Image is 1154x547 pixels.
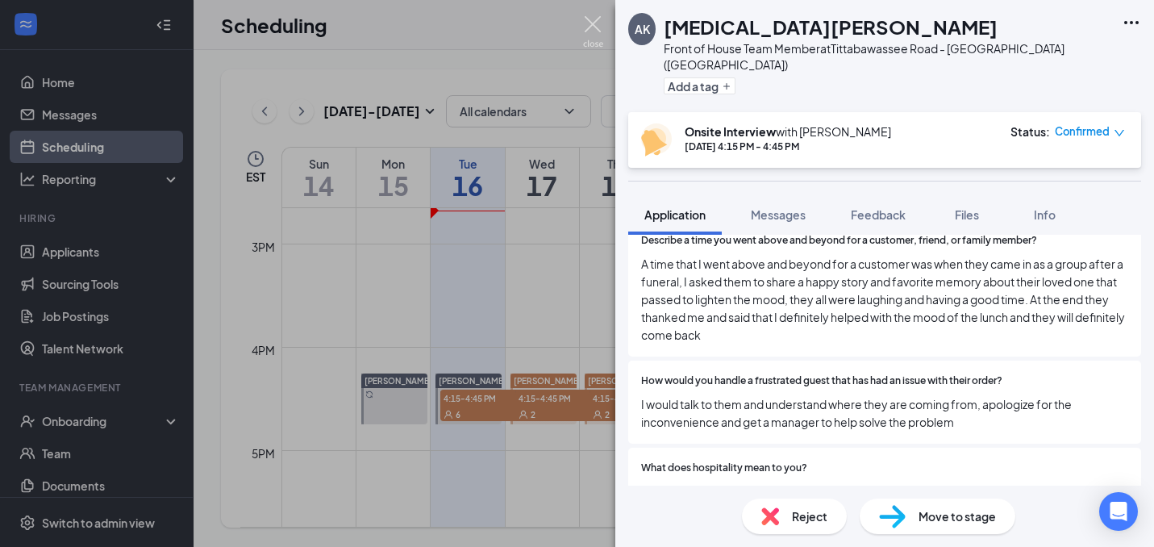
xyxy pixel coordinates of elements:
b: Onsite Interview [685,124,776,139]
div: Front of House Team Member at Tittabawassee Road - [GEOGRAPHIC_DATA] ([GEOGRAPHIC_DATA]) [664,40,1114,73]
span: A time that I went above and beyond for a customer was when they came in as a group after a funer... [641,255,1128,344]
span: Move to stage [919,507,996,525]
button: PlusAdd a tag [664,77,735,94]
span: Info [1034,207,1056,222]
span: I would talk to them and understand where they are coming from, apologize for the inconvenience a... [641,395,1128,431]
span: Describe a time you went above and beyond for a customer, friend, or family member? [641,233,1037,248]
span: Application [644,207,706,222]
svg: Ellipses [1122,13,1141,32]
span: Files [955,207,979,222]
span: down [1114,127,1125,139]
span: What does hospitality mean to you? [641,461,807,476]
div: AK [635,21,650,37]
div: Status : [1010,123,1050,140]
div: with [PERSON_NAME] [685,123,891,140]
div: [DATE] 4:15 PM - 4:45 PM [685,140,891,153]
span: How would you handle a frustrated guest that has had an issue with their order? [641,374,1002,389]
h1: [MEDICAL_DATA][PERSON_NAME] [664,13,998,40]
span: Reject [792,507,827,525]
span: Confirmed [1055,123,1110,140]
span: Feedback [851,207,906,222]
div: Open Intercom Messenger [1099,492,1138,531]
svg: Plus [722,81,731,91]
span: Hospitality to me is making the environment feel like home away from home [641,482,1128,500]
span: Messages [751,207,806,222]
